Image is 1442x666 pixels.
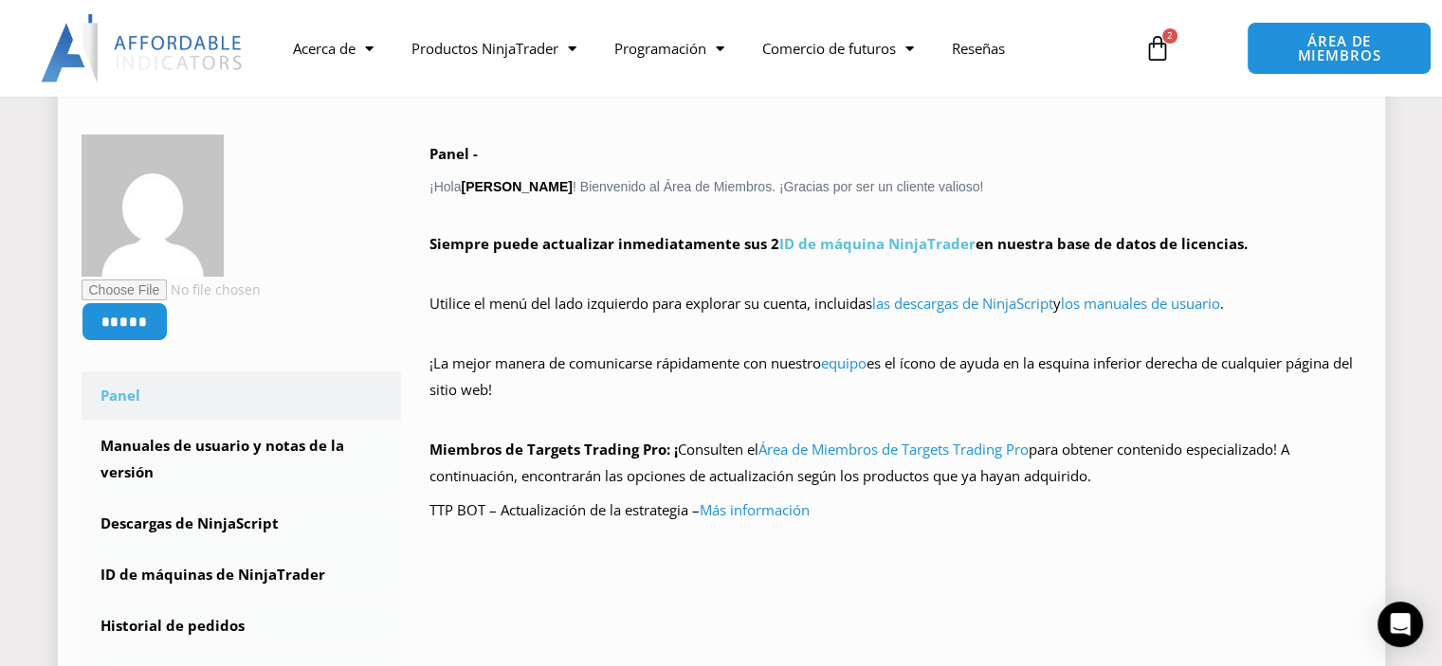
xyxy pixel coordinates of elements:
font: Acerca de [293,39,356,58]
font: Historial de pedidos [100,616,245,635]
font: Productos NinjaTrader [411,39,558,58]
a: los manuales de usuario [1061,294,1220,313]
font: es el ícono de ayuda en la esquina inferior derecha de cualquier página del sitio web! [429,353,1353,399]
font: ÁREA DE MIEMBROS [1297,31,1380,64]
font: Comercio de futuros [762,39,896,58]
font: en nuestra base de datos de licencias. [976,234,1248,253]
font: TTP BOT – Actualización de la estrategia – [429,500,700,519]
a: ID de máquinas de NinjaTrader [82,550,402,600]
font: ¡La mejor manera de comunicarse rápidamente con nuestro [429,353,821,372]
a: Acerca de [274,27,392,70]
a: Área de Miembros de Targets Trading Pro [758,440,1029,459]
font: Utilice el menú del lado izquierdo para explorar su cuenta, incluidas [429,294,872,313]
font: ! Bienvenido al Área de Miembros. ¡Gracias por ser un cliente valioso! [573,179,983,194]
img: LogoAI [41,14,245,82]
font: Panel - [429,144,478,163]
font: Siempre puede actualizar inmediatamente sus 2 [429,234,779,253]
font: Consulten el [678,440,758,459]
font: Descargas de NinjaScript [100,513,279,532]
a: Manuales de usuario y notas de la versión [82,422,402,497]
font: ID de máquinas de NinjaTrader [100,565,325,584]
font: [PERSON_NAME] [461,179,572,194]
font: 2 [1167,28,1173,42]
a: Panel [82,371,402,421]
a: Productos NinjaTrader [392,27,595,70]
font: Miembros de Targets Trading Pro: ¡ [429,440,678,459]
a: 2 [1116,21,1199,76]
nav: Menú [274,27,1125,70]
div: Abrir Intercom Messenger [1378,602,1423,647]
a: Programación [595,27,743,70]
a: Reseñas [933,27,1024,70]
font: . [1220,294,1224,313]
font: Reseñas [952,39,1005,58]
img: fde99d48ee9a9712a7d9f56da2522bdfbbebef6054b8f0b2598e38243947c620 [82,135,224,277]
font: y [1053,294,1061,313]
a: las descargas de NinjaScript [872,294,1053,313]
font: Programación [614,39,706,58]
a: Comercio de futuros [743,27,933,70]
a: Historial de pedidos [82,602,402,651]
font: Manuales de usuario y notas de la versión [100,436,344,481]
font: Panel [100,386,140,405]
a: ÁREA DE MIEMBROS [1247,22,1433,75]
a: Descargas de NinjaScript [82,499,402,549]
a: ID de máquina NinjaTrader [779,234,976,253]
font: ¡Hola [429,179,461,194]
a: Más información [700,500,810,519]
a: equipo [821,353,867,372]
